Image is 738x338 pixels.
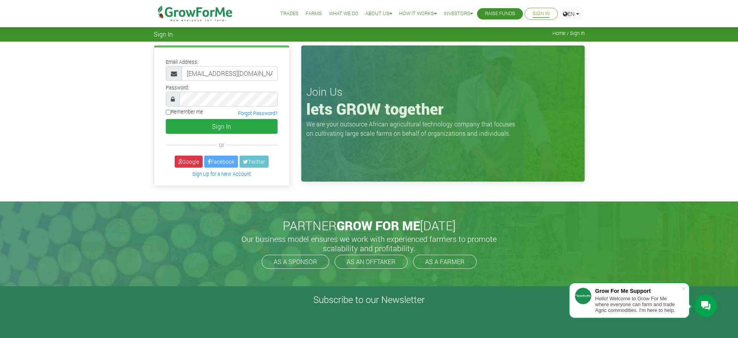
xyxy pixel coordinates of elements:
div: Grow For Me Support [595,288,681,294]
h3: Join Us [306,85,580,98]
a: Raise Funds [485,10,515,18]
a: How it Works [399,10,437,18]
label: Email Address: [166,58,198,66]
h4: Subscribe to our Newsletter [10,294,728,305]
label: Remember me [166,108,203,116]
a: Trades [280,10,299,18]
a: Farms [306,10,322,18]
h1: lets GROW together [306,100,580,118]
label: Password: [166,84,189,91]
div: Hello! Welcome to Grow For Me where everyone can farm and trade Agric commodities. I'm here to help. [595,296,681,313]
a: Google [175,156,203,168]
a: AS AN OFFTAKER [335,255,408,269]
a: AS A SPONSOR [262,255,329,269]
input: Remember me [166,110,171,115]
span: Home / Sign In [552,30,585,36]
a: What We Do [329,10,358,18]
input: Email Address [182,66,278,81]
a: About Us [365,10,392,18]
h5: Our business model ensures we work with experienced farmers to promote scalability and profitabil... [233,234,505,253]
h2: PARTNER [DATE] [157,218,582,233]
a: Sign Up for a New Account [192,171,251,177]
div: or [166,140,278,149]
a: Investors [444,10,473,18]
span: GROW FOR ME [337,217,420,234]
span: Sign In [154,30,173,38]
a: Forgot Password? [238,110,278,116]
p: We are your outsource African agricultural technology company that focuses on cultivating large s... [306,119,520,138]
a: Sign In [533,10,550,18]
a: EN [559,8,583,20]
button: Sign In [166,119,278,134]
a: AS A FARMER [413,255,477,269]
